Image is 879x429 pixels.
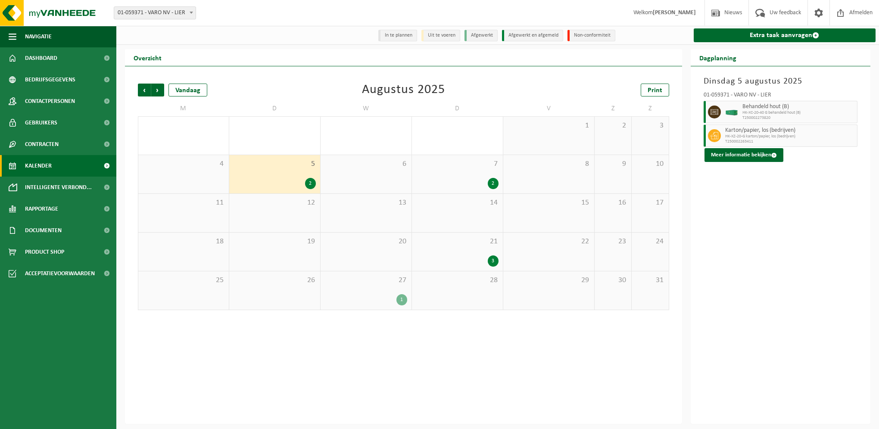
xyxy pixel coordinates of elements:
[125,49,170,66] h2: Overzicht
[25,69,75,90] span: Bedrijfsgegevens
[234,159,316,169] span: 5
[138,84,151,96] span: Vorige
[114,6,196,19] span: 01-059371 - VARO NV - LIER
[143,276,224,285] span: 25
[725,109,738,115] img: HK-XC-30-GN-00
[599,121,627,131] span: 2
[25,90,75,112] span: Contactpersonen
[25,26,52,47] span: Navigatie
[488,178,499,189] div: 2
[508,121,590,131] span: 1
[636,159,664,169] span: 10
[25,220,62,241] span: Documenten
[396,294,407,305] div: 1
[691,49,745,66] h2: Dagplanning
[25,47,57,69] span: Dashboard
[508,237,590,246] span: 22
[508,159,590,169] span: 8
[25,112,57,134] span: Gebruikers
[725,134,855,139] span: HK-XZ-20-G karton/papier, los (bedrijven)
[742,115,855,121] span: T250002273820
[632,101,669,116] td: Z
[704,148,783,162] button: Meer informatie bekijken
[508,198,590,208] span: 15
[229,101,321,116] td: D
[325,276,407,285] span: 27
[599,198,627,208] span: 16
[325,198,407,208] span: 13
[567,30,615,41] li: Non-conformiteit
[143,198,224,208] span: 11
[725,127,855,134] span: Karton/papier, los (bedrijven)
[725,139,855,144] span: T250002263411
[648,87,662,94] span: Print
[416,159,499,169] span: 7
[378,30,417,41] li: In te plannen
[416,198,499,208] span: 14
[636,276,664,285] span: 31
[412,101,503,116] td: D
[234,237,316,246] span: 19
[503,101,595,116] td: V
[636,121,664,131] span: 3
[416,237,499,246] span: 21
[325,237,407,246] span: 20
[502,30,563,41] li: Afgewerkt en afgemeld
[325,159,407,169] span: 6
[25,241,64,263] span: Product Shop
[599,159,627,169] span: 9
[653,9,696,16] strong: [PERSON_NAME]
[25,155,52,177] span: Kalender
[321,101,412,116] td: W
[599,276,627,285] span: 30
[25,263,95,284] span: Acceptatievoorwaarden
[636,237,664,246] span: 24
[416,276,499,285] span: 28
[25,198,58,220] span: Rapportage
[704,92,858,101] div: 01-059371 - VARO NV - LIER
[694,28,876,42] a: Extra taak aanvragen
[143,159,224,169] span: 4
[25,177,92,198] span: Intelligente verbond...
[641,84,669,96] a: Print
[488,255,499,267] div: 3
[114,7,196,19] span: 01-059371 - VARO NV - LIER
[704,75,858,88] h3: Dinsdag 5 augustus 2025
[742,103,855,110] span: Behandeld hout (B)
[362,84,445,96] div: Augustus 2025
[742,110,855,115] span: HK-XC-20-40 G behandeld hout (B)
[234,276,316,285] span: 26
[508,276,590,285] span: 29
[599,237,627,246] span: 23
[143,237,224,246] span: 18
[168,84,207,96] div: Vandaag
[305,178,316,189] div: 2
[421,30,460,41] li: Uit te voeren
[464,30,498,41] li: Afgewerkt
[25,134,59,155] span: Contracten
[234,198,316,208] span: 12
[595,101,632,116] td: Z
[636,198,664,208] span: 17
[138,101,229,116] td: M
[151,84,164,96] span: Volgende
